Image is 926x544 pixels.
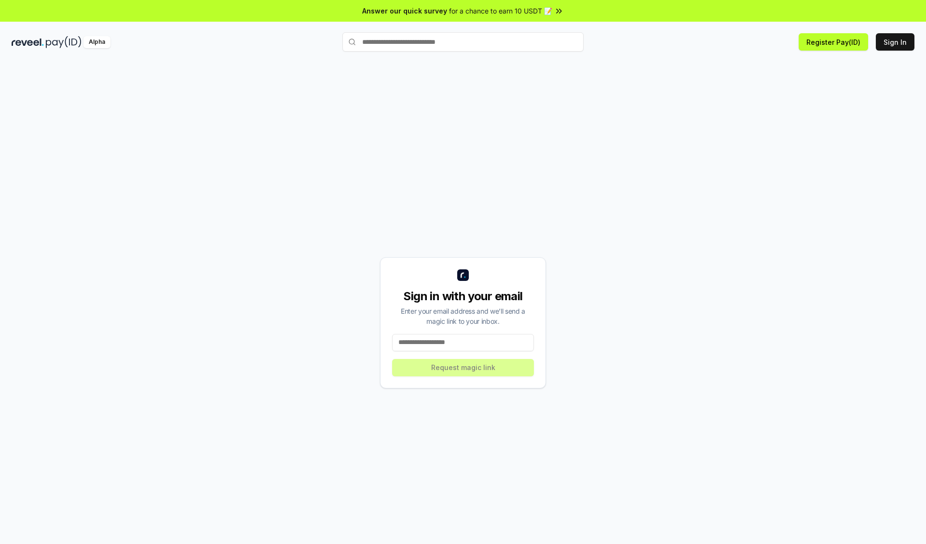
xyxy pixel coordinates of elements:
div: Sign in with your email [392,289,534,304]
span: for a chance to earn 10 USDT 📝 [449,6,552,16]
img: reveel_dark [12,36,44,48]
img: pay_id [46,36,82,48]
div: Enter your email address and we’ll send a magic link to your inbox. [392,306,534,326]
img: logo_small [457,269,469,281]
button: Sign In [876,33,914,51]
span: Answer our quick survey [362,6,447,16]
div: Alpha [83,36,110,48]
button: Register Pay(ID) [799,33,868,51]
